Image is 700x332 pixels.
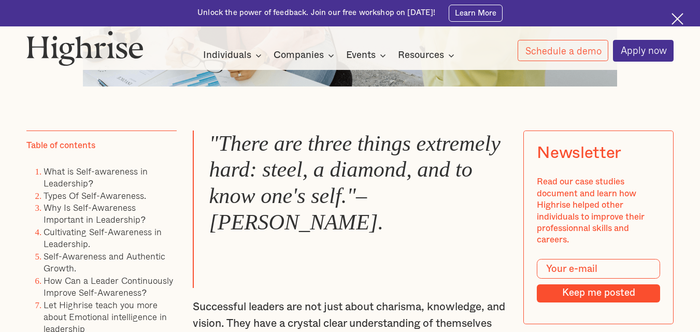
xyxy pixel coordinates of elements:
[537,284,660,302] input: Keep me posted
[613,40,674,62] a: Apply now
[672,13,683,25] img: Cross icon
[209,131,501,234] em: "There are three things extremely hard: steel, a diamond, and to know one's self."–[PERSON_NAME].
[537,144,621,163] div: Newsletter
[203,49,265,62] div: Individuals
[537,259,660,302] form: Modal Form
[274,49,337,62] div: Companies
[346,49,389,62] div: Events
[398,49,458,62] div: Resources
[346,49,376,62] div: Events
[26,140,95,151] div: Table of contents
[44,189,146,203] a: Types Of Self-Awareness.
[26,31,144,66] img: Highrise logo
[449,5,503,22] a: Learn More
[518,40,609,61] a: Schedule a demo
[44,273,173,299] a: How Can a Leader Continuously Improve Self-Awareness?
[537,176,660,246] div: Read our case studies document and learn how Highrise helped other individuals to improve their p...
[44,164,148,190] a: What is Self-awareness in Leadership?
[537,259,660,279] input: Your e-mail
[274,49,324,62] div: Companies
[44,249,165,275] a: Self-Awareness and Authentic Growth.
[197,8,435,18] div: Unlock the power of feedback. Join our free workshop on [DATE]!
[398,49,444,62] div: Resources
[44,200,145,226] a: Why Is Self-Awareness Important in Leadership?
[203,49,251,62] div: Individuals
[44,225,162,251] a: Cultivating Self-Awareness in Leadership.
